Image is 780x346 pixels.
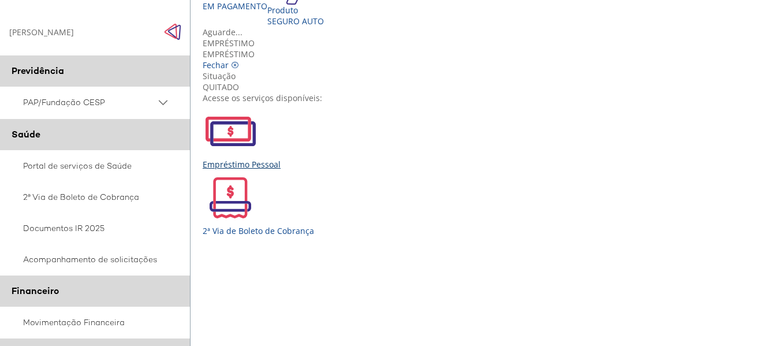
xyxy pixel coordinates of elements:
span: EM PAGAMENTO [203,1,267,12]
div: Produto [267,5,324,16]
a: Fechar [203,59,239,70]
span: Fechar [203,59,229,70]
img: Fechar menu [164,23,181,40]
span: EMPRÉSTIMO [203,49,255,59]
div: SEGURO AUTO [267,16,324,27]
span: PAP/Fundação CESP [23,95,156,110]
div: [PERSON_NAME] [9,27,74,38]
span: Previdência [12,65,64,77]
img: 2ViaCobranca.svg [203,170,258,225]
span: Saúde [12,128,40,140]
img: EmprestimoPessoal.svg [203,103,258,159]
span: Click to close side navigation. [164,23,181,40]
span: Financeiro [12,285,59,297]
